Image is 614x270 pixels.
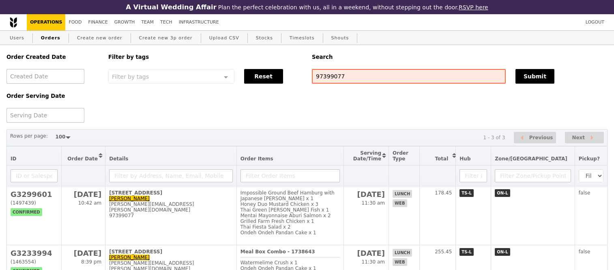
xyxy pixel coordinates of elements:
[38,31,64,45] a: Orders
[6,69,84,84] input: Created Date
[240,201,340,207] div: Honey Duo Mustard Chicken x 3
[6,93,99,99] h5: Order Serving Date
[11,200,58,206] div: (1497439)
[65,14,85,30] a: Food
[240,213,340,218] div: Mentai Mayonnaise Aburi Salmon x 2
[240,249,315,255] b: Meal Box Combo - 1738643
[362,259,385,265] span: 11:30 am
[157,14,176,30] a: Tech
[126,3,216,11] h3: A Virtual Wedding Affair
[495,189,510,197] span: ON-L
[529,133,553,143] span: Previous
[393,150,408,162] span: Order Type
[393,190,412,198] span: lunch
[483,135,505,140] div: 1 - 3 of 3
[109,190,233,196] div: [STREET_ADDRESS]
[435,190,452,196] span: 178.45
[10,132,48,140] label: Rows per page:
[495,156,567,162] span: Zone/[GEOGRAPHIC_DATA]
[348,249,385,257] h2: [DATE]
[109,196,150,201] a: [PERSON_NAME]
[74,31,126,45] a: Create new order
[85,14,111,30] a: Finance
[10,17,17,28] img: Grain logo
[244,69,283,84] button: Reset
[11,259,58,265] div: (1463554)
[348,190,385,199] h2: [DATE]
[393,199,407,207] span: web
[572,133,585,143] span: Next
[27,14,65,30] a: Operations
[582,14,608,30] a: Logout
[11,156,16,162] span: ID
[11,208,42,216] span: confirmed
[78,200,101,206] span: 10:42 am
[579,156,600,162] span: Pickup?
[109,201,233,213] div: [PERSON_NAME][EMAIL_ADDRESS][PERSON_NAME][DOMAIN_NAME]
[240,169,340,182] input: Filter Order Items
[240,156,273,162] span: Order Items
[81,259,101,265] span: 8:39 pm
[253,31,276,45] a: Stocks
[328,31,352,45] a: Shouts
[393,258,407,266] span: web
[112,73,149,80] span: Filter by tags
[312,69,506,84] input: Search any field
[393,249,412,257] span: lunch
[459,4,488,11] a: RSVP here
[459,189,474,197] span: TS-L
[136,31,196,45] a: Create new 3p order
[240,224,340,230] div: Thai Fiesta Salad x 2
[65,190,101,199] h2: [DATE]
[108,54,302,60] h5: Filter by tags
[6,108,84,123] input: Serving Date
[286,31,318,45] a: Timeslots
[240,260,298,266] span: Watermelime Crush x 1
[514,132,556,144] button: Previous
[495,169,571,182] input: Filter Zone/Pickup Point
[176,14,222,30] a: Infrastructure
[240,218,340,224] div: Grilled Farm Fresh Chicken x 1
[11,169,58,182] input: ID or Salesperson name
[109,156,128,162] span: Details
[11,249,58,257] h2: G3233994
[109,213,233,218] div: 97399077
[6,31,28,45] a: Users
[565,132,604,144] button: Next
[240,207,340,213] div: Thai Green [PERSON_NAME] Fish x 1
[109,169,233,182] input: Filter by Address, Name, Email, Mobile
[109,249,233,255] div: [STREET_ADDRESS]
[109,255,150,260] a: [PERSON_NAME]
[435,249,452,255] span: 255.45
[138,14,157,30] a: Team
[579,190,590,196] span: false
[362,200,385,206] span: 11:30 am
[312,54,608,60] h5: Search
[459,169,487,182] input: Filter Hub
[240,190,340,201] div: Impossible Ground Beef Hamburg with Japanese [PERSON_NAME] x 1
[579,249,590,255] span: false
[111,14,138,30] a: Growth
[11,190,58,199] h2: G3299601
[240,230,340,235] div: Ondeh Ondeh Pandan Cake x 1
[515,69,554,84] button: Submit
[6,54,99,60] h5: Order Created Date
[102,3,511,11] div: Plan the perfect celebration with us, all in a weekend, without stepping out the door.
[459,156,470,162] span: Hub
[459,248,474,256] span: TS-L
[206,31,243,45] a: Upload CSV
[65,249,101,257] h2: [DATE]
[495,248,510,256] span: ON-L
